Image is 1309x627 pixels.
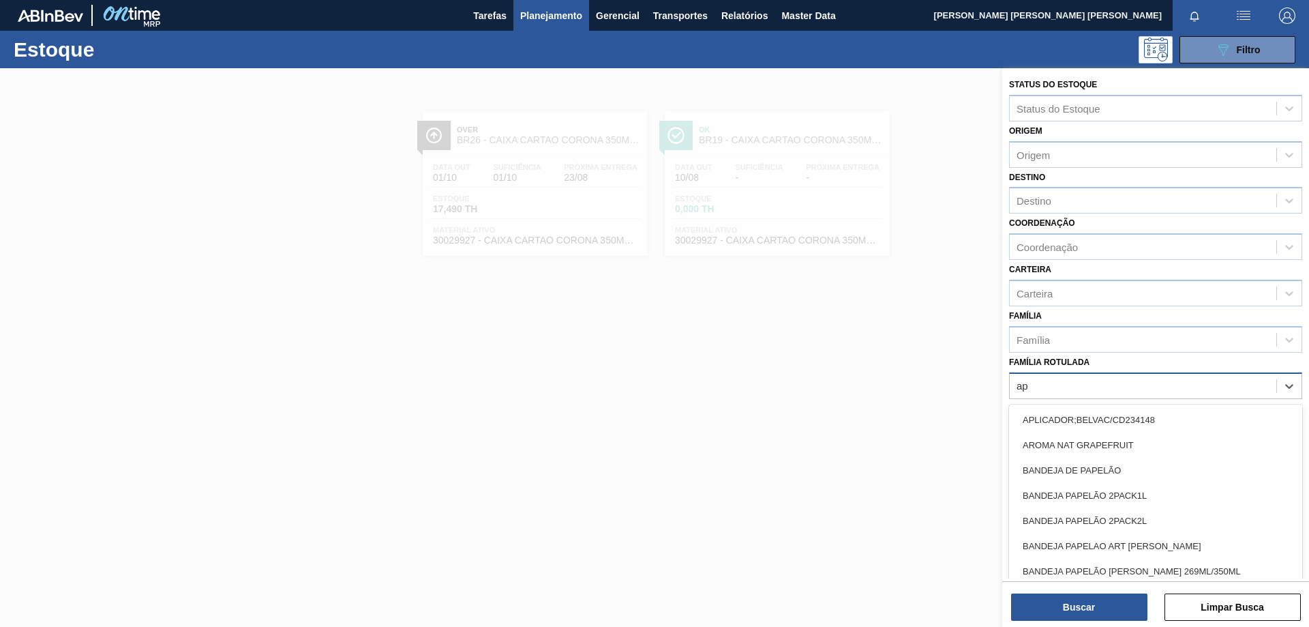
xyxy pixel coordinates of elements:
span: Master Data [781,8,835,24]
div: BANDEJA PAPELÃO 2PACK2L [1009,508,1302,534]
span: Transportes [653,8,708,24]
div: BANDEJA PAPELÃO [PERSON_NAME] 269ML/350ML [1009,559,1302,584]
div: BANDEJA PAPELAO ART [PERSON_NAME] [1009,534,1302,559]
div: Família [1017,334,1050,345]
button: Notificações [1173,6,1216,25]
label: Família [1009,311,1042,321]
span: Tarefas [473,8,507,24]
span: Relatórios [721,8,768,24]
img: TNhmsLtSVTkK8tSr43FrP2fwEKptu5GPRR3wAAAABJRU5ErkJggg== [18,10,83,22]
img: Logout [1279,8,1295,24]
img: userActions [1235,8,1252,24]
label: Origem [1009,126,1042,136]
h1: Estoque [14,42,217,57]
div: Carteira [1017,287,1053,299]
label: Família Rotulada [1009,358,1089,367]
div: APLICADOR;BELVAC/CD234148 [1009,407,1302,433]
div: BANDEJA PAPELÃO 2PACK1L [1009,483,1302,508]
div: Destino [1017,195,1051,207]
div: Origem [1017,149,1050,160]
span: Planejamento [520,8,582,24]
label: Material ativo [1009,404,1077,413]
div: AROMA NAT GRAPEFRUIT [1009,433,1302,458]
div: Coordenação [1017,242,1078,253]
label: Status do Estoque [1009,80,1097,89]
label: Carteira [1009,265,1051,274]
span: Gerencial [596,8,640,24]
div: Pogramando: nenhum usuário selecionado [1139,36,1173,63]
div: Status do Estoque [1017,102,1100,114]
div: BANDEJA DE PAPELÃO [1009,458,1302,483]
label: Destino [1009,173,1045,182]
button: Filtro [1179,36,1295,63]
label: Coordenação [1009,218,1075,228]
span: Filtro [1237,44,1261,55]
